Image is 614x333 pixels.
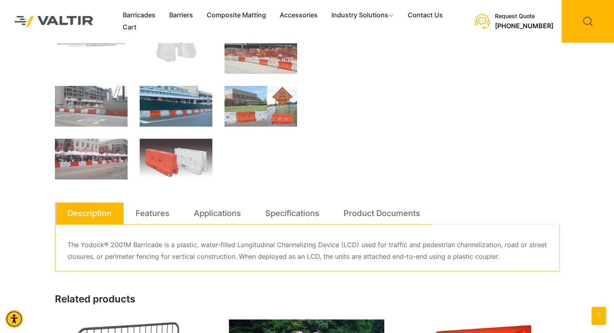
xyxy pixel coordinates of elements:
[194,202,241,224] a: Applications
[325,9,401,21] a: Industry Solutions
[344,202,420,224] a: Product Documents
[224,86,297,127] img: Image shows a building with a lawn and orange barricades in front, alongside a road sign warning ...
[265,202,319,224] a: Specifications
[591,307,606,325] a: Open this option
[55,293,560,305] h2: Related products
[116,21,143,33] a: Cart
[224,19,297,74] img: Convention Center Construction Project
[140,86,212,127] img: A construction site with a green fence and orange and white barriers along the street, next to a ...
[6,8,102,35] img: Valtir Rentals
[162,9,200,21] a: Barriers
[55,139,128,179] img: A street market scene with white tents, colorful flags, and vendors displaying goods, separated b...
[273,9,325,21] a: Accessories
[401,9,450,21] a: Contact Us
[140,139,212,182] img: Two traffic barriers are displayed: one orange and one white, both featuring a design with cutout...
[495,13,553,20] div: Request Quote
[116,9,162,21] a: Barricades
[5,310,23,328] div: Accessibility Menu
[67,202,111,224] a: Description
[136,202,170,224] a: Features
[200,9,273,21] a: Composite Matting
[67,239,547,263] p: The Yodock® 2001M Barricade is a plastic, water-filled Longitudinal Channelizing Device (LCD) use...
[55,86,128,127] img: Construction site with a partially built structure, surrounded by orange and white barriers, and ...
[495,22,553,30] a: call (888) 496-3625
